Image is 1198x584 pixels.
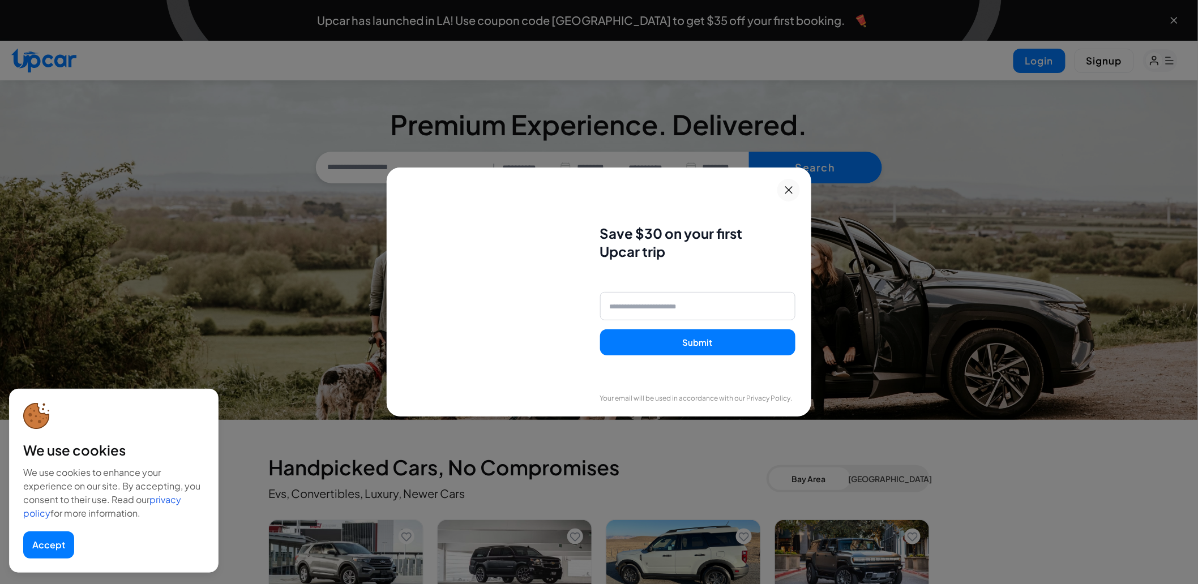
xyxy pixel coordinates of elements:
button: Accept [23,531,74,559]
p: Your email will be used in accordance with our Privacy Policy. [600,394,795,403]
img: cookie-icon.svg [23,403,50,430]
button: Submit [600,329,795,356]
div: We use cookies to enhance your experience on our site. By accepting, you consent to their use. Re... [23,466,204,520]
div: We use cookies [23,441,204,459]
img: Family enjoying car ride [387,168,584,416]
h3: Save $30 on your first Upcar trip [600,224,795,260]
